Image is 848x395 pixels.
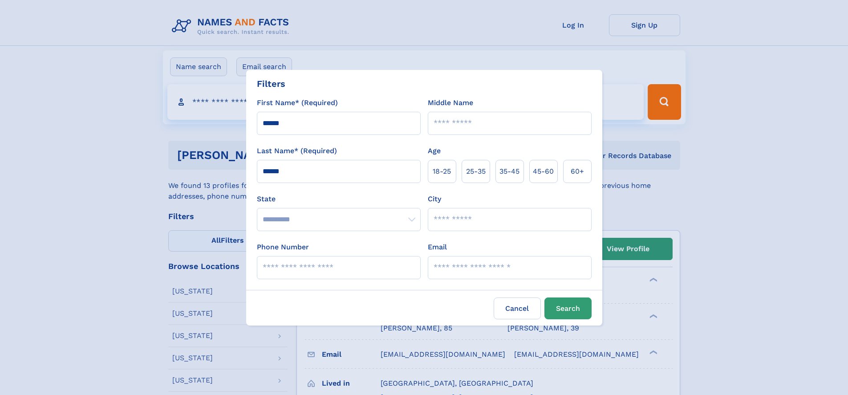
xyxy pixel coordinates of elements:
label: Phone Number [257,242,309,252]
button: Search [544,297,592,319]
span: 60+ [571,166,584,177]
label: Age [428,146,441,156]
span: 35‑45 [499,166,519,177]
label: City [428,194,441,204]
span: 18‑25 [433,166,451,177]
label: State [257,194,421,204]
label: Email [428,242,447,252]
label: Last Name* (Required) [257,146,337,156]
span: 25‑35 [466,166,486,177]
label: Cancel [494,297,541,319]
span: 45‑60 [533,166,554,177]
label: First Name* (Required) [257,98,338,108]
div: Filters [257,77,285,90]
label: Middle Name [428,98,473,108]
